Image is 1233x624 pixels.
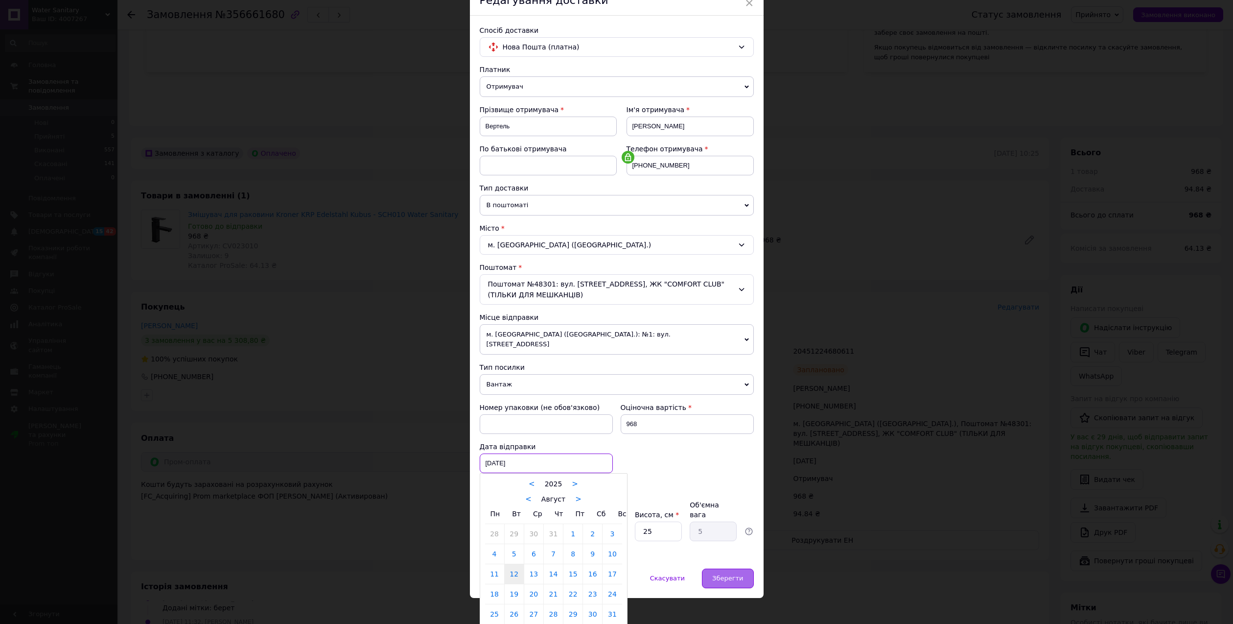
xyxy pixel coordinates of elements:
[575,510,584,518] span: Пт
[505,584,524,604] a: 19
[563,604,582,624] a: 29
[618,510,627,518] span: Вс
[563,524,582,544] a: 1
[544,604,563,624] a: 28
[575,495,582,504] a: >
[485,604,504,624] a: 25
[712,575,743,582] span: Зберегти
[524,584,543,604] a: 20
[650,575,685,582] span: Скасувати
[603,604,622,624] a: 31
[485,544,504,564] a: 4
[485,584,504,604] a: 18
[544,564,563,584] a: 14
[541,495,565,503] span: Август
[512,510,521,518] span: Вт
[544,584,563,604] a: 21
[555,510,563,518] span: Чт
[603,524,622,544] a: 3
[583,604,602,624] a: 30
[597,510,605,518] span: Сб
[603,564,622,584] a: 17
[505,604,524,624] a: 26
[533,510,542,518] span: Ср
[490,510,500,518] span: Пн
[603,544,622,564] a: 10
[525,495,532,504] a: <
[545,480,562,488] span: 2025
[485,524,504,544] a: 28
[583,544,602,564] a: 9
[583,564,602,584] a: 16
[583,524,602,544] a: 2
[563,584,582,604] a: 22
[505,524,524,544] a: 29
[529,480,535,488] a: <
[524,524,543,544] a: 30
[563,544,582,564] a: 8
[524,544,543,564] a: 6
[505,544,524,564] a: 5
[544,524,563,544] a: 31
[524,564,543,584] a: 13
[524,604,543,624] a: 27
[485,564,504,584] a: 11
[563,564,582,584] a: 15
[505,564,524,584] a: 12
[603,584,622,604] a: 24
[572,480,578,488] a: >
[544,544,563,564] a: 7
[583,584,602,604] a: 23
